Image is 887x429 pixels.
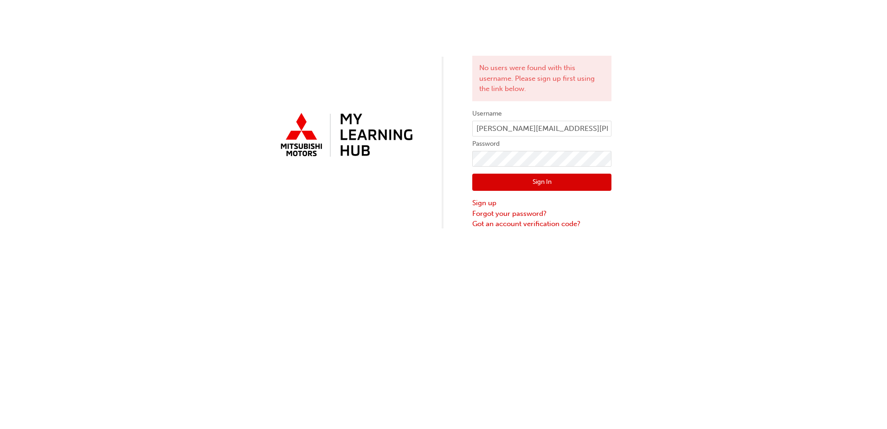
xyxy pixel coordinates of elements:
input: Username [472,121,611,136]
img: mmal [276,109,415,162]
a: Got an account verification code? [472,219,611,229]
button: Sign In [472,174,611,191]
a: Forgot your password? [472,208,611,219]
a: Sign up [472,198,611,208]
label: Password [472,138,611,149]
label: Username [472,108,611,119]
div: No users were found with this username. Please sign up first using the link below. [472,56,611,101]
